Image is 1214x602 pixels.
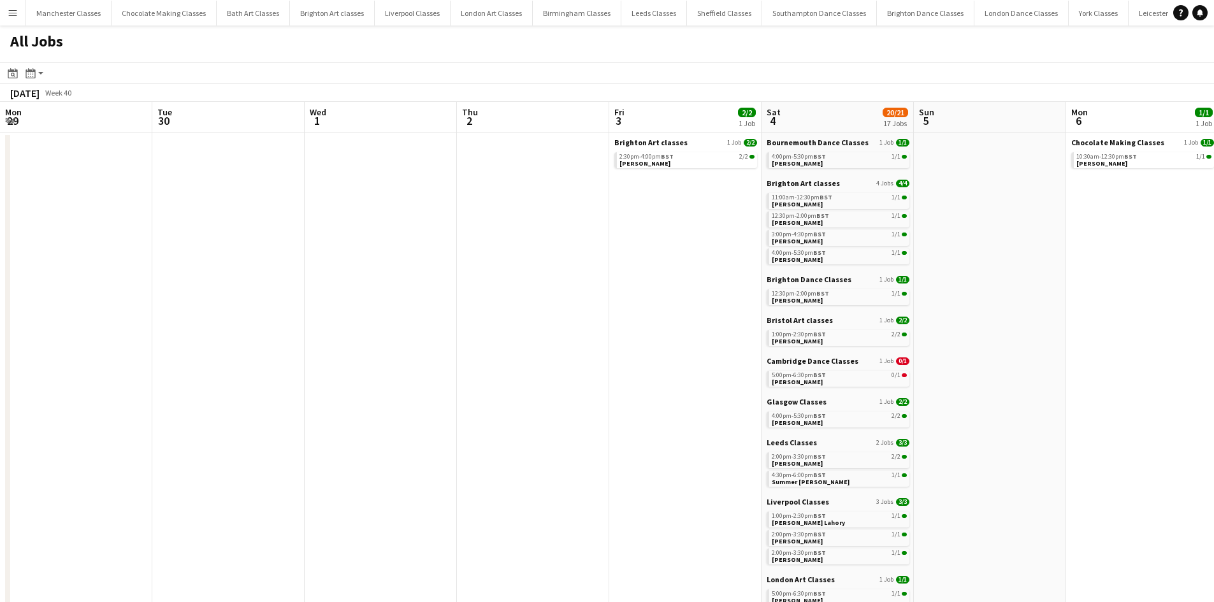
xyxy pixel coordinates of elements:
span: BST [1124,152,1137,161]
div: Leeds Classes2 Jobs3/32:00pm-3:30pmBST2/2[PERSON_NAME]4:30pm-6:00pmBST1/1Summer [PERSON_NAME] [767,438,909,497]
button: London Art Classes [451,1,533,25]
button: Brighton Art classes [290,1,375,25]
span: 12:30pm-2:00pm [772,213,829,219]
button: York Classes [1069,1,1129,25]
span: Wed [310,106,326,118]
div: Brighton Dance Classes1 Job1/112:30pm-2:00pmBST1/1[PERSON_NAME] [767,275,909,315]
span: 4/4 [896,180,909,187]
span: 2/2 [896,317,909,324]
span: BST [813,512,826,520]
span: 6 [1069,113,1088,128]
span: 30 [155,113,172,128]
span: Olga Hawkes [772,378,823,386]
span: 1/1 [896,276,909,283]
span: 20/21 [883,108,908,117]
span: BST [816,289,829,297]
span: 2 Jobs [876,439,893,447]
span: 0/1 [902,373,907,377]
a: Brighton Dance Classes1 Job1/1 [767,275,909,284]
span: 2/2 [749,155,755,159]
span: Week 40 [42,88,74,97]
span: 1/1 [1206,155,1211,159]
span: Chocolate Making Classes [1071,138,1164,147]
span: Brighton Art classes [767,178,840,188]
span: 1/1 [892,290,900,297]
div: 1 Job [739,118,755,128]
span: BST [816,211,829,220]
span: 0/1 [896,357,909,365]
span: 1/1 [1195,108,1213,117]
a: London Art Classes1 Job1/1 [767,575,909,584]
span: 2/2 [744,139,757,147]
span: 2/2 [902,333,907,336]
span: 1 Job [879,317,893,324]
div: 17 Jobs [883,118,907,128]
span: 4:00pm-5:30pm [772,154,826,160]
span: 2/2 [902,414,907,418]
span: 1/1 [892,250,900,256]
span: 1:00pm-2:30pm [772,331,826,338]
span: Sat [767,106,781,118]
a: 2:30pm-4:00pmBST2/2[PERSON_NAME] [619,152,755,167]
span: Helen Inniss [772,255,823,264]
a: 11:00am-12:30pmBST1/1[PERSON_NAME] [772,193,907,208]
span: 1 Job [879,357,893,365]
span: 12:30pm-2:00pm [772,290,829,297]
span: Will Hughes [1076,159,1127,168]
span: BST [813,152,826,161]
span: Georgina Ricciardi [772,219,823,227]
div: Chocolate Making Classes1 Job1/110:30am-12:30pmBST1/1[PERSON_NAME] [1071,138,1214,171]
span: 5:00pm-6:30pm [772,372,826,378]
a: 2:00pm-3:30pmBST1/1[PERSON_NAME] [772,548,907,563]
button: Brighton Dance Classes [877,1,974,25]
button: Bath Art Classes [217,1,290,25]
span: 0/1 [892,372,900,378]
span: Mon [1071,106,1088,118]
span: 1/1 [1196,154,1205,160]
span: 2:00pm-3:30pm [772,454,826,460]
span: 1/1 [892,472,900,478]
a: 10:30am-12:30pmBST1/1[PERSON_NAME] [1076,152,1211,167]
span: Kristie Lees [772,419,823,427]
span: 1/1 [902,233,907,236]
span: BST [813,452,826,461]
span: Summer McGibbon [772,478,849,486]
span: Brighton Art classes [614,138,688,147]
span: Lynsey Brown [772,537,823,545]
span: 3:00pm-4:30pm [772,231,826,238]
button: Leeds Classes [621,1,687,25]
span: 4:30pm-6:00pm [772,472,826,478]
span: Laura Edgoose [772,237,823,245]
span: 1 Job [879,139,893,147]
span: Fri [614,106,625,118]
div: Bristol Art classes1 Job2/21:00pm-2:30pmBST2/2[PERSON_NAME] [767,315,909,356]
a: Bournemouth Dance Classes1 Job1/1 [767,138,909,147]
span: BST [813,548,826,557]
span: 1/1 [902,473,907,477]
span: 1/1 [892,550,900,556]
span: BST [820,193,832,201]
span: Nicole Beeston [772,555,823,564]
span: 2 [460,113,478,128]
span: BST [813,230,826,238]
span: 4:00pm-5:30pm [772,250,826,256]
span: BST [813,471,826,479]
span: BST [813,530,826,538]
span: London Art Classes [767,575,835,584]
a: Chocolate Making Classes1 Job1/1 [1071,138,1214,147]
span: Beth Nicholson [772,459,823,468]
a: 1:00pm-2:30pmBST1/1[PERSON_NAME] Lahory [772,512,907,526]
span: Liverpool Classes [767,497,829,506]
span: 1/1 [896,576,909,584]
span: 2:00pm-3:30pm [772,550,826,556]
span: 2:00pm-3:30pm [772,531,826,538]
span: 2/2 [892,413,900,419]
div: 1 Job [1196,118,1212,128]
span: 2/2 [892,331,900,338]
span: Bournemouth Dance Classes [767,138,869,147]
span: 1/1 [1201,139,1214,147]
span: 2/2 [739,154,748,160]
span: 1/1 [892,154,900,160]
div: Brighton Art classes1 Job2/22:30pm-4:00pmBST2/2[PERSON_NAME] [614,138,757,171]
span: 5 [917,113,934,128]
